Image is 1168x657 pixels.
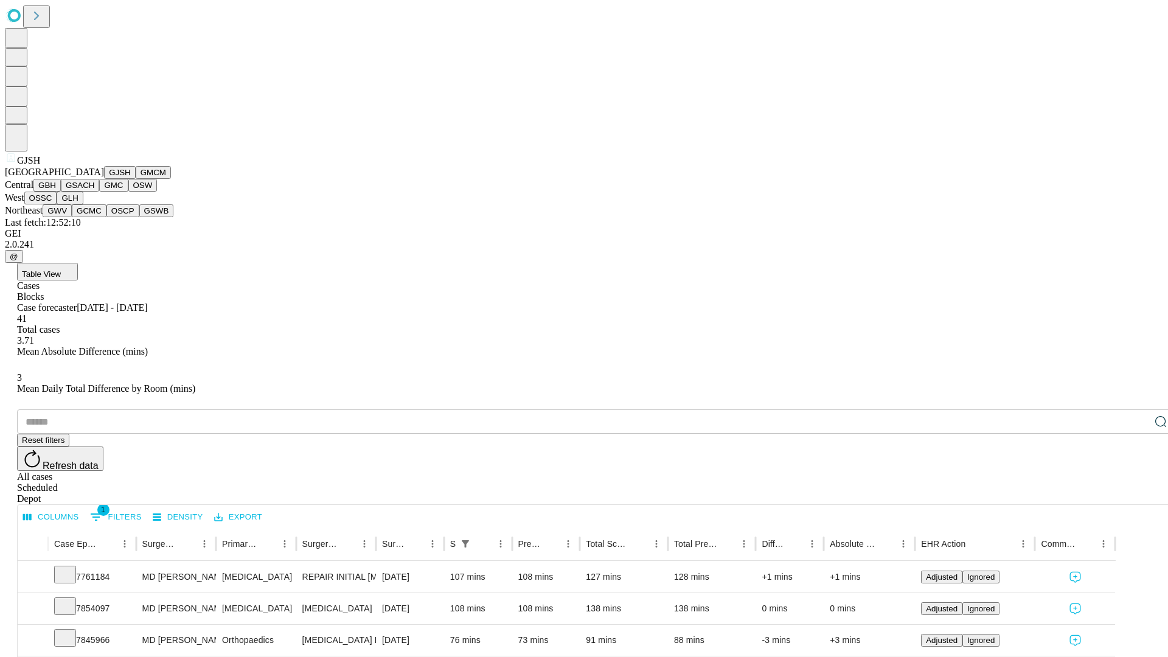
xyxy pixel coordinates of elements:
button: Adjusted [921,602,962,615]
div: 1 active filter [457,535,474,552]
div: 0 mins [762,593,818,624]
div: [DATE] [382,561,438,593]
button: OSW [128,179,158,192]
span: Adjusted [926,636,958,645]
button: Menu [1015,535,1032,552]
span: GJSH [17,155,40,165]
button: Menu [735,535,753,552]
button: Sort [543,535,560,552]
button: Menu [276,535,293,552]
button: Expand [24,630,42,652]
span: 3 [17,372,22,383]
div: 73 mins [518,625,574,656]
span: Ignored [967,604,995,613]
button: Ignored [962,634,999,647]
button: Sort [99,535,116,552]
button: Menu [1095,535,1112,552]
div: 2.0.241 [5,239,1163,250]
span: West [5,192,24,203]
span: Total cases [17,324,60,335]
div: 138 mins [586,593,662,624]
button: GWV [43,204,72,217]
div: Absolute Difference [830,539,877,549]
button: Sort [718,535,735,552]
button: Refresh data [17,447,103,471]
span: Adjusted [926,604,958,613]
button: Reset filters [17,434,69,447]
div: Surgeon Name [142,539,178,549]
button: Sort [787,535,804,552]
div: MD [PERSON_NAME] [142,561,210,593]
button: Sort [967,535,984,552]
span: Case forecaster [17,302,77,313]
button: Ignored [962,602,999,615]
div: Predicted In Room Duration [518,539,542,549]
div: [MEDICAL_DATA] MEDIAL OR LATERAL MENISCECTOMY [302,625,370,656]
span: Table View [22,269,61,279]
div: [DATE] [382,593,438,624]
button: OSSC [24,192,57,204]
button: Export [211,508,265,527]
button: Menu [492,535,509,552]
button: Menu [424,535,441,552]
div: 108 mins [518,561,574,593]
div: Primary Service [222,539,257,549]
button: @ [5,250,23,263]
span: [DATE] - [DATE] [77,302,147,313]
span: 41 [17,313,27,324]
button: Sort [1078,535,1095,552]
div: 88 mins [674,625,750,656]
button: Sort [475,535,492,552]
div: REPAIR INITIAL [MEDICAL_DATA] REDUCIBLE AGE [DEMOGRAPHIC_DATA] OR MORE [302,561,370,593]
div: +1 mins [762,561,818,593]
div: 7761184 [54,561,130,593]
button: Expand [24,599,42,620]
button: GBH [33,179,61,192]
span: Northeast [5,205,43,215]
button: Menu [356,535,373,552]
span: Mean Absolute Difference (mins) [17,346,148,356]
button: Show filters [87,507,145,527]
button: GSWB [139,204,174,217]
div: 128 mins [674,561,750,593]
span: 3.71 [17,335,34,346]
button: GSACH [61,179,99,192]
div: Total Predicted Duration [674,539,718,549]
span: @ [10,252,18,261]
button: Sort [339,535,356,552]
div: Surgery Date [382,539,406,549]
span: [GEOGRAPHIC_DATA] [5,167,104,177]
div: [MEDICAL_DATA] [222,593,290,624]
button: Show filters [457,535,474,552]
button: Sort [631,535,648,552]
div: Case Epic Id [54,539,98,549]
div: [MEDICAL_DATA] [222,561,290,593]
button: Adjusted [921,571,962,583]
div: GEI [5,228,1163,239]
div: 107 mins [450,561,506,593]
div: 76 mins [450,625,506,656]
div: MD [PERSON_NAME] [PERSON_NAME] [142,625,210,656]
div: Scheduled In Room Duration [450,539,456,549]
button: Menu [560,535,577,552]
div: -3 mins [762,625,818,656]
button: GJSH [104,166,136,179]
span: 1 [97,504,109,516]
button: Menu [116,535,133,552]
button: Ignored [962,571,999,583]
button: Sort [878,535,895,552]
span: Refresh data [43,461,99,471]
div: Comments [1041,539,1076,549]
div: Total Scheduled Duration [586,539,630,549]
div: 138 mins [674,593,750,624]
button: Select columns [20,508,82,527]
div: 108 mins [450,593,506,624]
button: Sort [259,535,276,552]
button: Sort [179,535,196,552]
button: GMCM [136,166,171,179]
button: Adjusted [921,634,962,647]
button: Table View [17,263,78,280]
span: Central [5,179,33,190]
div: Difference [762,539,785,549]
button: Menu [804,535,821,552]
